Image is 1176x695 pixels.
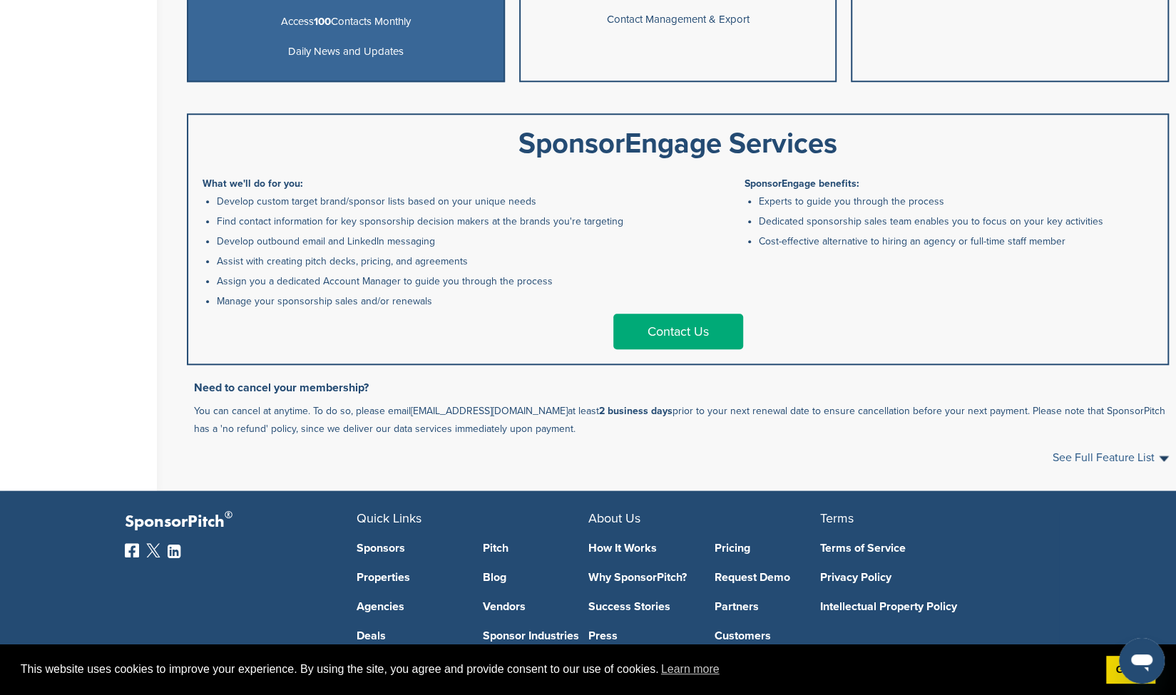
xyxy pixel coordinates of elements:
[820,542,1031,554] a: Terms of Service
[203,177,303,190] b: What we'll do for you:
[1053,452,1169,463] a: See Full Feature List
[599,405,673,417] b: 2 business days
[194,13,498,31] p: Access Contacts Monthly
[820,572,1031,583] a: Privacy Policy
[588,572,694,583] a: Why SponsorPitch?
[314,15,331,28] b: 100
[21,659,1095,680] span: This website uses cookies to improve your experience. By using the site, you agree and provide co...
[483,601,588,612] a: Vendors
[1119,638,1165,684] iframe: Button to launch messaging window
[715,542,820,554] a: Pricing
[483,542,588,554] a: Pitch
[217,214,673,229] li: Find contact information for key sponsorship decision makers at the brands you're targeting
[715,572,820,583] a: Request Demo
[357,510,421,526] span: Quick Links
[203,129,1153,158] div: SponsorEngage Services
[411,405,568,417] a: [EMAIL_ADDRESS][DOMAIN_NAME]
[526,11,830,29] p: Contact Management & Export
[715,601,820,612] a: Partners
[820,601,1031,612] a: Intellectual Property Policy
[217,254,673,269] li: Assist with creating pitch decks, pricing, and agreements
[745,177,859,190] b: SponsorEngage benefits:
[357,601,462,612] a: Agencies
[759,214,1153,229] li: Dedicated sponsorship sales team enables you to focus on your key activities
[194,43,498,61] p: Daily News and Updates
[588,542,694,554] a: How It Works
[217,194,673,209] li: Develop custom target brand/sponsor lists based on your unique needs
[588,630,694,642] a: Press
[715,630,820,642] a: Customers
[357,542,462,554] a: Sponsors
[613,314,743,349] a: Contact Us
[217,274,673,289] li: Assign you a dedicated Account Manager to guide you through the process
[194,402,1169,438] p: You can cancel at anytime. To do so, please email at least prior to your next renewal date to ens...
[1106,656,1155,684] a: dismiss cookie message
[125,543,139,557] img: Facebook
[759,234,1153,249] li: Cost-effective alternative to hiring an agency or full-time staff member
[125,512,357,532] p: SponsorPitch
[588,601,694,612] a: Success Stories
[357,630,462,642] a: Deals
[483,572,588,583] a: Blog
[820,510,854,526] span: Terms
[759,194,1153,209] li: Experts to guide you through the process
[357,572,462,583] a: Properties
[483,630,588,642] a: Sponsor Industries
[146,543,160,557] img: Twitter
[217,294,673,309] li: Manage your sponsorship sales and/or renewals
[588,510,640,526] span: About Us
[659,659,722,680] a: learn more about cookies
[225,506,232,524] span: ®
[217,234,673,249] li: Develop outbound email and LinkedIn messaging
[194,379,1169,396] h3: Need to cancel your membership?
